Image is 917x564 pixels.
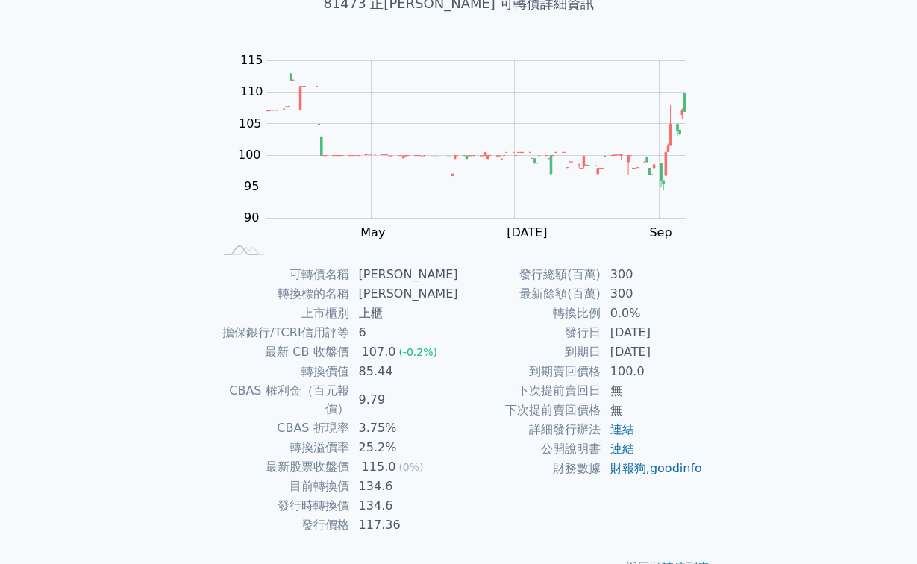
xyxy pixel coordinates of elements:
[214,419,350,438] td: CBAS 折現率
[214,323,350,342] td: 擔保銀行/TCRI信用評等
[350,284,459,304] td: [PERSON_NAME]
[350,438,459,457] td: 25.2%
[214,438,350,457] td: 轉換溢價率
[459,381,601,401] td: 下次提前賣回日
[601,304,704,323] td: 0.0%
[240,84,263,98] tspan: 110
[350,304,459,323] td: 上櫃
[350,477,459,496] td: 134.6
[214,381,350,419] td: CBAS 權利金（百元報價）
[214,362,350,381] td: 轉換價值
[459,401,601,420] td: 下次提前賣回價格
[239,116,262,131] tspan: 105
[350,516,459,535] td: 117.36
[350,362,459,381] td: 85.44
[601,284,704,304] td: 300
[350,496,459,516] td: 134.6
[359,458,399,476] div: 115.0
[610,461,646,475] a: 財報狗
[360,225,385,239] tspan: May
[244,179,259,193] tspan: 95
[459,420,601,439] td: 詳細發行辦法
[601,401,704,420] td: 無
[507,225,547,239] tspan: [DATE]
[244,210,259,225] tspan: 90
[610,422,634,436] a: 連結
[601,265,704,284] td: 300
[350,265,459,284] td: [PERSON_NAME]
[350,419,459,438] td: 3.75%
[214,304,350,323] td: 上市櫃別
[398,461,423,473] span: (0%)
[214,496,350,516] td: 發行時轉換價
[601,323,704,342] td: [DATE]
[459,362,601,381] td: 到期賣回價格
[214,457,350,477] td: 最新股票收盤價
[649,225,672,239] tspan: Sep
[214,284,350,304] td: 轉換標的名稱
[214,265,350,284] td: 可轉債名稱
[359,343,399,361] div: 107.0
[459,304,601,323] td: 轉換比例
[601,342,704,362] td: [DATE]
[398,346,437,358] span: (-0.2%)
[459,323,601,342] td: 發行日
[459,439,601,459] td: 公開說明書
[238,148,261,162] tspan: 100
[601,362,704,381] td: 100.0
[610,442,634,456] a: 連結
[231,53,708,239] g: Chart
[214,516,350,535] td: 發行價格
[350,381,459,419] td: 9.79
[601,459,704,478] td: ,
[350,323,459,342] td: 6
[459,265,601,284] td: 發行總額(百萬)
[240,53,263,67] tspan: 115
[459,459,601,478] td: 財務數據
[650,461,702,475] a: goodinfo
[214,342,350,362] td: 最新 CB 收盤價
[459,342,601,362] td: 到期日
[214,477,350,496] td: 目前轉換價
[601,381,704,401] td: 無
[459,284,601,304] td: 最新餘額(百萬)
